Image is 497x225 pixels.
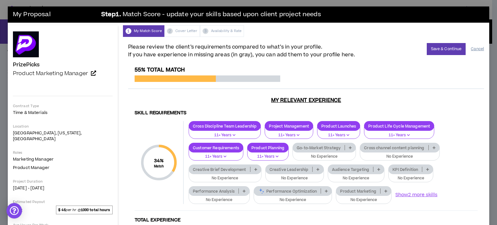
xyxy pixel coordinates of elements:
p: Location [13,124,113,129]
p: Product Marketing [336,189,380,194]
p: 11+ Years [251,154,284,160]
p: [DATE] - [DATE] [13,185,113,191]
h3: My Relevant Experience [128,97,484,104]
p: Roles [13,150,113,155]
button: 11+ Years [247,148,289,161]
div: My Match Score [123,25,164,37]
a: Product Marketing Manager [13,70,113,77]
p: Customer Requirements [189,145,243,150]
p: Performance Optimization [254,189,321,194]
p: [GEOGRAPHIC_DATA], [US_STATE], [GEOGRAPHIC_DATA] [13,130,113,142]
p: 11+ Years [321,132,356,138]
h4: Skill Requirements [135,110,478,116]
button: No Experience [189,192,250,204]
button: 11+ Years [265,127,313,139]
p: Creative Leadership [266,167,313,172]
strong: $ 46 [58,208,65,212]
span: 34 % [154,157,164,164]
button: 11+ Years [317,127,360,139]
button: No Experience [336,192,392,204]
button: No Experience [328,170,385,182]
button: 11+ Years [189,127,261,139]
h4: Total Experience [135,217,478,223]
p: KPI Definition [389,167,422,172]
p: Product Life Cycle Management [364,124,434,129]
button: Show2 more skills [395,191,437,198]
p: No Experience [392,175,429,181]
span: Marketing Manager [13,156,54,162]
p: No Experience [193,197,246,203]
small: Match [154,164,164,169]
p: No Experience [270,175,320,181]
p: Project Management [265,124,313,129]
strong: 1000 total hours [81,208,110,212]
p: Estimated Payout [13,199,113,204]
span: per hr @ [56,206,113,214]
span: Please review the client’s requirements compared to what’s in your profile. If you have experienc... [128,43,355,59]
p: Performance Analysis [189,189,238,194]
button: No Experience [189,170,261,182]
button: Cancel [471,43,484,55]
p: Cross channel content planning [360,145,428,150]
button: 11+ Years [364,127,434,139]
span: Product Marketing Manager [13,70,88,77]
p: Audience Targeting [328,167,373,172]
p: Contract Type [13,104,113,108]
button: No Experience [254,192,332,204]
p: Product Planning [248,145,288,150]
p: 11+ Years [193,154,239,160]
h3: My Proposal [13,8,97,21]
p: Creative Brief Development [189,167,250,172]
button: No Experience [360,148,439,161]
p: Cross Discipline Team Leadership [189,124,260,129]
p: 11+ Years [368,132,430,138]
p: Product Launches [317,124,360,129]
p: No Experience [258,197,328,203]
p: 11+ Years [269,132,309,138]
button: No Experience [388,170,433,182]
p: No Experience [297,154,352,160]
span: Product Manager [13,165,50,171]
p: No Experience [332,175,381,181]
span: Match Score - update your skills based upon client project needs [123,10,321,19]
button: No Experience [265,170,324,182]
p: No Experience [193,175,257,181]
p: No Experience [364,154,435,160]
button: 11+ Years [189,148,243,161]
span: 55% Total Match [135,66,185,74]
p: Time & Materials [13,110,113,116]
span: 1 [126,28,131,34]
h4: PrizePicks [13,62,40,68]
b: Step 1 . [101,10,121,19]
p: Project Duration [13,179,113,184]
div: Open Intercom Messenger [6,203,22,219]
p: Go-to-Market Strategy [293,145,345,150]
button: Save & Continue [427,43,466,55]
button: No Experience [293,148,356,161]
p: No Experience [340,197,387,203]
p: 11+ Years [193,132,257,138]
